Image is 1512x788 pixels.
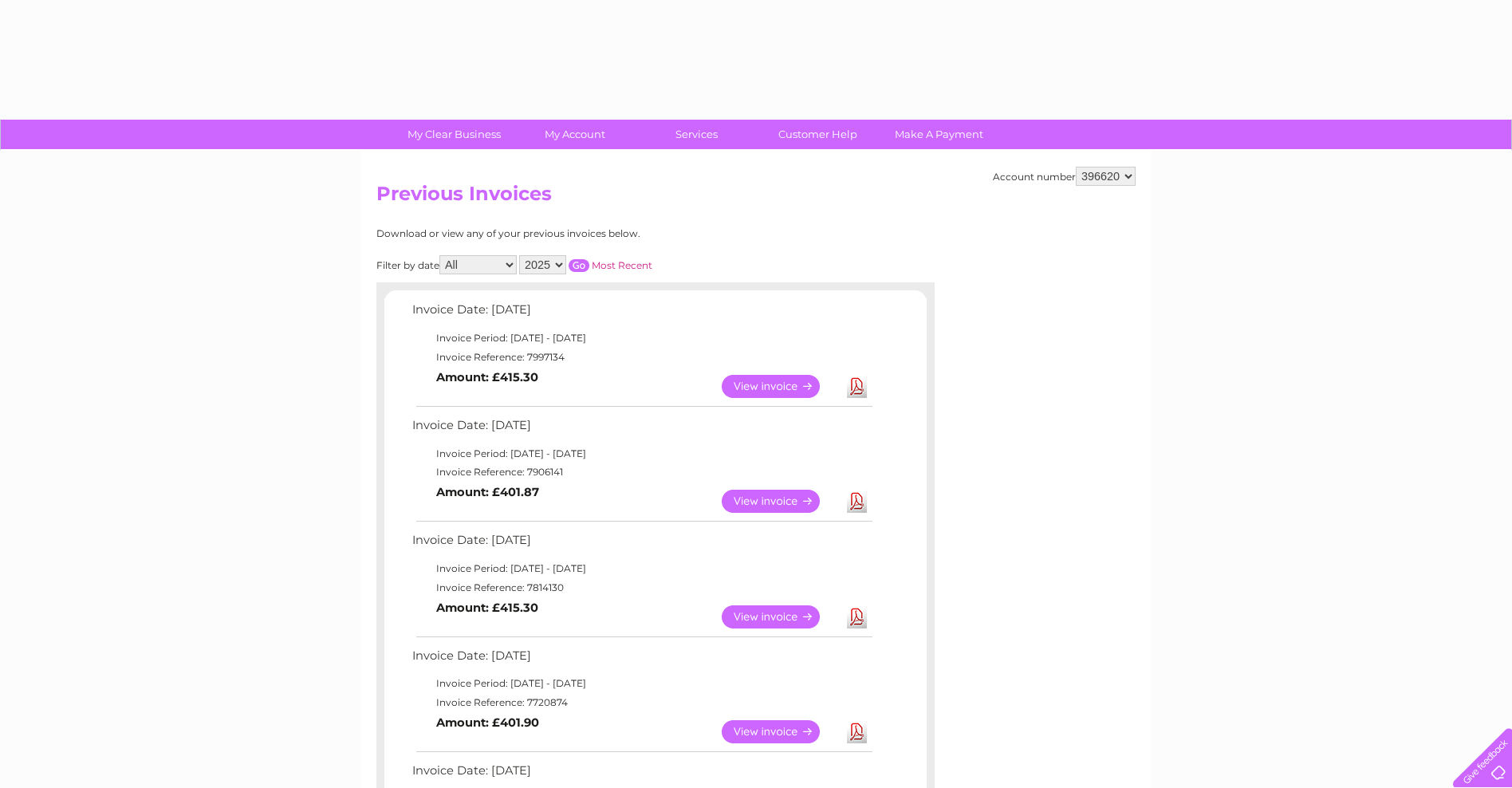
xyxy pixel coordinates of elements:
td: Invoice Reference: 7997134 [408,348,875,367]
div: Account number [993,167,1136,186]
a: View [722,375,839,398]
a: Download [847,605,867,628]
a: Services [631,120,762,149]
td: Invoice Period: [DATE] - [DATE] [408,559,875,578]
a: Download [847,720,867,743]
div: Download or view any of your previous invoices below. [376,228,795,239]
td: Invoice Reference: 7814130 [408,578,875,597]
td: Invoice Period: [DATE] - [DATE] [408,444,875,463]
b: Amount: £401.87 [436,485,539,499]
td: Invoice Period: [DATE] - [DATE] [408,329,875,348]
b: Amount: £401.90 [436,715,539,730]
a: Most Recent [592,259,652,271]
td: Invoice Reference: 7720874 [408,693,875,712]
a: Customer Help [752,120,884,149]
h2: Previous Invoices [376,183,1136,213]
b: Amount: £415.30 [436,601,538,615]
a: View [722,605,839,628]
a: My Clear Business [388,120,520,149]
td: Invoice Date: [DATE] [408,530,875,559]
a: Download [847,490,867,513]
a: Make A Payment [873,120,1005,149]
div: Filter by date [376,255,795,274]
a: Download [847,375,867,398]
td: Invoice Date: [DATE] [408,415,875,444]
td: Invoice Date: [DATE] [408,299,875,329]
a: My Account [510,120,641,149]
a: View [722,720,839,743]
td: Invoice Period: [DATE] - [DATE] [408,674,875,693]
td: Invoice Date: [DATE] [408,645,875,675]
b: Amount: £415.30 [436,370,538,384]
td: Invoice Reference: 7906141 [408,463,875,482]
a: View [722,490,839,513]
